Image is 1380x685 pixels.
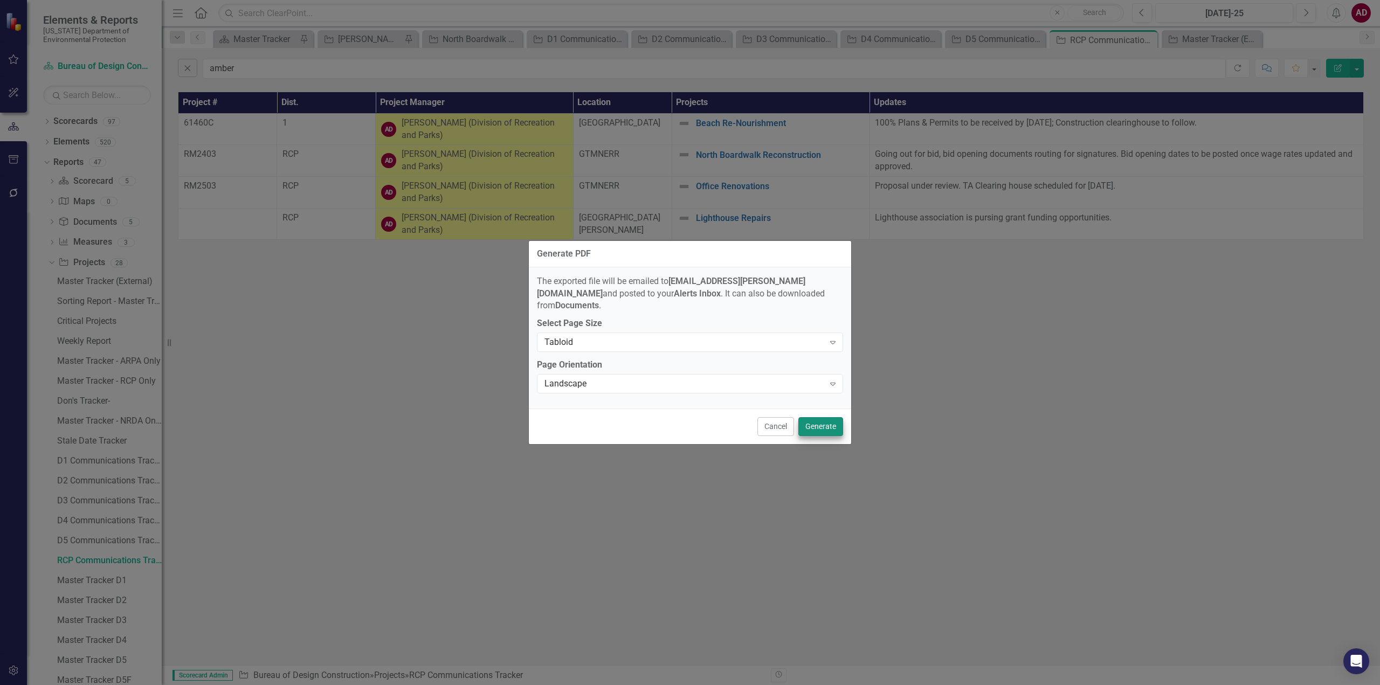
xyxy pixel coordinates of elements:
strong: Documents [555,300,599,310]
div: Landscape [544,378,824,390]
label: Page Orientation [537,359,843,371]
button: Generate [798,417,843,436]
div: Tabloid [544,336,824,349]
button: Cancel [757,417,794,436]
strong: [EMAIL_ADDRESS][PERSON_NAME][DOMAIN_NAME] [537,276,805,299]
span: The exported file will be emailed to and posted to your . It can also be downloaded from . [537,276,825,311]
label: Select Page Size [537,317,843,330]
strong: Alerts Inbox [674,288,721,299]
div: Open Intercom Messenger [1343,648,1369,674]
div: Generate PDF [537,249,591,259]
